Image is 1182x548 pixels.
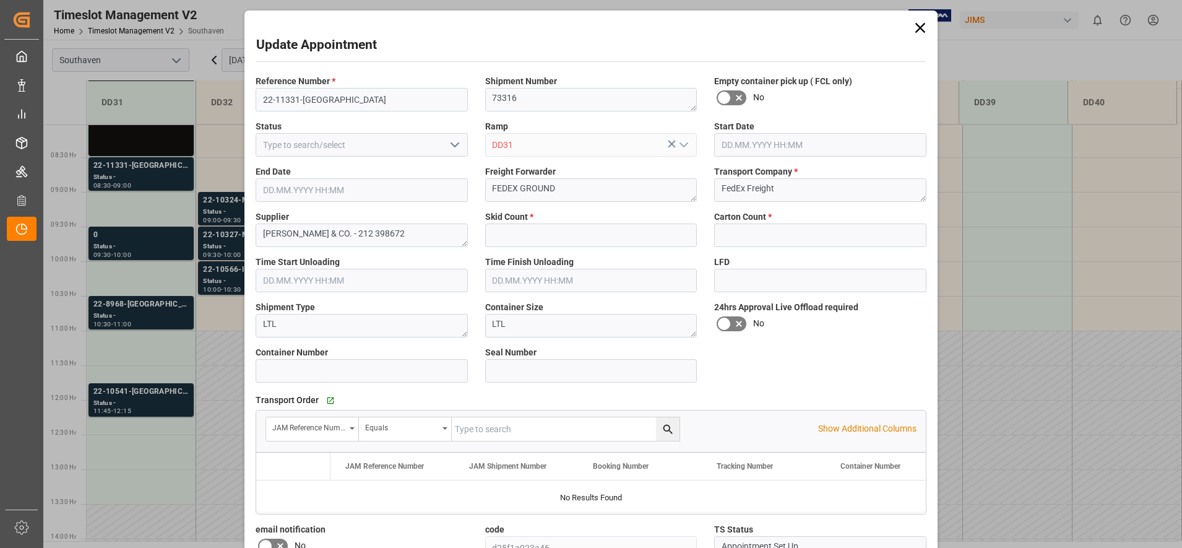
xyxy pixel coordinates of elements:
[593,462,649,471] span: Booking Number
[256,523,326,536] span: email notification
[656,417,679,441] button: search button
[359,417,452,441] button: open menu
[714,301,858,314] span: 24hrs Approval Live Offload required
[714,133,926,157] input: DD.MM.YYYY HH:MM
[256,211,289,224] span: Supplier
[714,256,730,269] span: LFD
[485,178,697,202] textarea: FEDEX GROUND
[256,301,315,314] span: Shipment Type
[674,136,692,155] button: open menu
[256,314,468,337] textarea: LTL
[256,133,468,157] input: Type to search/select
[485,269,697,292] input: DD.MM.YYYY HH:MM
[753,317,764,330] span: No
[266,417,359,441] button: open menu
[256,120,282,133] span: Status
[485,346,537,359] span: Seal Number
[717,462,773,471] span: Tracking Number
[345,462,424,471] span: JAM Reference Number
[753,91,764,104] span: No
[840,462,900,471] span: Container Number
[485,211,533,224] span: Skid Count
[714,178,926,202] textarea: FedEx Freight
[485,165,556,178] span: Freight Forwarder
[256,346,328,359] span: Container Number
[485,314,697,337] textarea: LTL
[256,178,468,202] input: DD.MM.YYYY HH:MM
[485,256,574,269] span: Time Finish Unloading
[485,133,697,157] input: Type to search/select
[714,120,754,133] span: Start Date
[256,165,291,178] span: End Date
[256,224,468,247] textarea: [PERSON_NAME] & CO. - 212 398672
[256,35,377,55] h2: Update Appointment
[485,75,557,88] span: Shipment Number
[256,75,335,88] span: Reference Number
[469,462,546,471] span: JAM Shipment Number
[272,419,345,433] div: JAM Reference Number
[485,120,508,133] span: Ramp
[365,419,438,433] div: Equals
[714,75,852,88] span: Empty container pick up ( FCL only)
[714,523,753,536] span: TS Status
[818,422,917,435] p: Show Additional Columns
[485,301,543,314] span: Container Size
[485,88,697,111] textarea: 73316
[485,523,504,536] span: code
[452,417,679,441] input: Type to search
[714,211,772,224] span: Carton Count
[444,136,463,155] button: open menu
[256,256,340,269] span: Time Start Unloading
[256,269,468,292] input: DD.MM.YYYY HH:MM
[714,165,798,178] span: Transport Company
[256,394,319,407] span: Transport Order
